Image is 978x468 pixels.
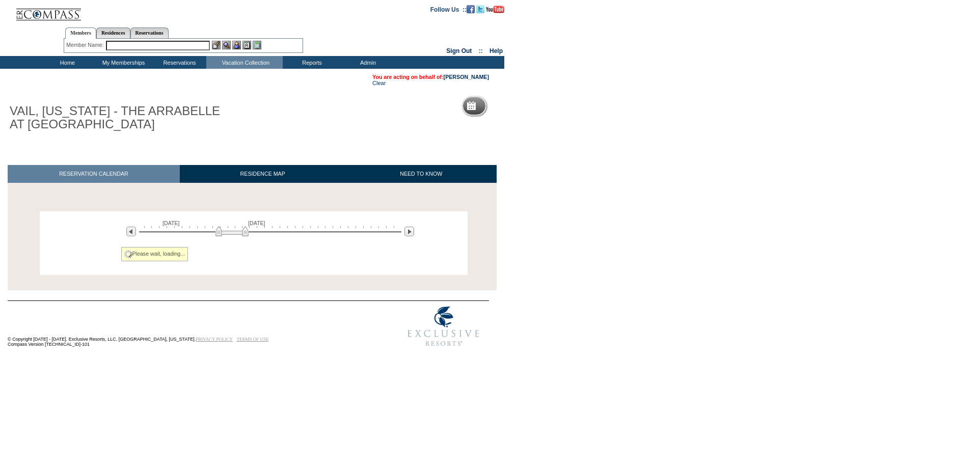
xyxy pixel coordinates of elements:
td: Reports [283,56,339,69]
a: RESIDENCE MAP [180,165,346,183]
img: b_calculator.gif [253,41,261,49]
a: Subscribe to our YouTube Channel [486,6,504,12]
a: Help [490,47,503,54]
a: [PERSON_NAME] [444,74,489,80]
img: Exclusive Resorts [398,301,489,352]
a: Reservations [130,27,169,38]
td: My Memberships [94,56,150,69]
a: PRIVACY POLICY [196,337,233,342]
a: Follow us on Twitter [476,6,484,12]
img: View [222,41,231,49]
a: TERMS OF USE [237,337,269,342]
a: Become our fan on Facebook [467,6,475,12]
td: © Copyright [DATE] - [DATE]. Exclusive Resorts, LLC. [GEOGRAPHIC_DATA], [US_STATE]. Compass Versi... [8,302,364,352]
img: Follow us on Twitter [476,5,484,13]
img: Reservations [242,41,251,49]
a: RESERVATION CALENDAR [8,165,180,183]
td: Follow Us :: [430,5,467,13]
td: Home [38,56,94,69]
img: b_edit.gif [212,41,221,49]
img: Next [404,227,414,236]
span: You are acting on behalf of: [372,74,489,80]
img: Become our fan on Facebook [467,5,475,13]
span: [DATE] [248,220,265,226]
div: Member Name: [66,41,105,49]
img: Subscribe to our YouTube Channel [486,6,504,13]
td: Vacation Collection [206,56,283,69]
td: Admin [339,56,395,69]
h5: Reservation Calendar [480,103,558,109]
img: Impersonate [232,41,241,49]
a: Sign Out [446,47,472,54]
div: Please wait, loading... [121,247,188,261]
td: Reservations [150,56,206,69]
span: [DATE] [162,220,180,226]
h1: VAIL, [US_STATE] - THE ARRABELLE AT [GEOGRAPHIC_DATA] [8,102,236,133]
a: Clear [372,80,386,86]
img: Previous [126,227,136,236]
a: NEED TO KNOW [345,165,497,183]
img: spinner2.gif [124,250,132,258]
span: :: [479,47,483,54]
a: Residences [96,27,130,38]
a: Members [65,27,96,39]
